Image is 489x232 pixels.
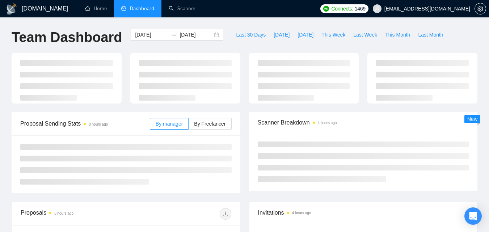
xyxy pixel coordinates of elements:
span: [DATE] [298,31,313,39]
span: 1469 [355,5,366,13]
time: 4 hours ago [318,121,337,125]
h1: Team Dashboard [12,29,122,46]
a: searchScanner [169,5,195,12]
span: Dashboard [130,5,154,12]
span: By manager [156,121,183,127]
span: Scanner Breakdown [258,118,469,127]
span: By Freelancer [194,121,225,127]
button: This Week [317,29,349,41]
span: to [171,32,177,38]
span: New [467,116,477,122]
time: 4 hours ago [292,211,311,215]
button: This Month [381,29,414,41]
time: 8 hours ago [54,211,73,215]
span: This Week [321,31,345,39]
span: Invitations [258,208,469,217]
a: setting [475,6,486,12]
button: Last Week [349,29,381,41]
span: swap-right [171,32,177,38]
span: Last Week [353,31,377,39]
img: upwork-logo.png [323,6,329,12]
button: Last 30 Days [232,29,270,41]
span: [DATE] [274,31,290,39]
span: Connects: [331,5,353,13]
time: 8 hours ago [89,122,108,126]
span: Proposal Sending Stats [20,119,150,128]
span: setting [475,6,486,12]
div: Open Intercom Messenger [464,207,482,225]
img: logo [6,3,17,15]
input: Start date [135,31,168,39]
span: dashboard [121,6,126,11]
button: Last Month [414,29,447,41]
input: End date [180,31,212,39]
span: This Month [385,31,410,39]
button: setting [475,3,486,14]
div: Proposals [21,208,126,220]
button: [DATE] [294,29,317,41]
span: user [375,6,380,11]
span: Last Month [418,31,443,39]
a: homeHome [85,5,107,12]
span: Last 30 Days [236,31,266,39]
button: [DATE] [270,29,294,41]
